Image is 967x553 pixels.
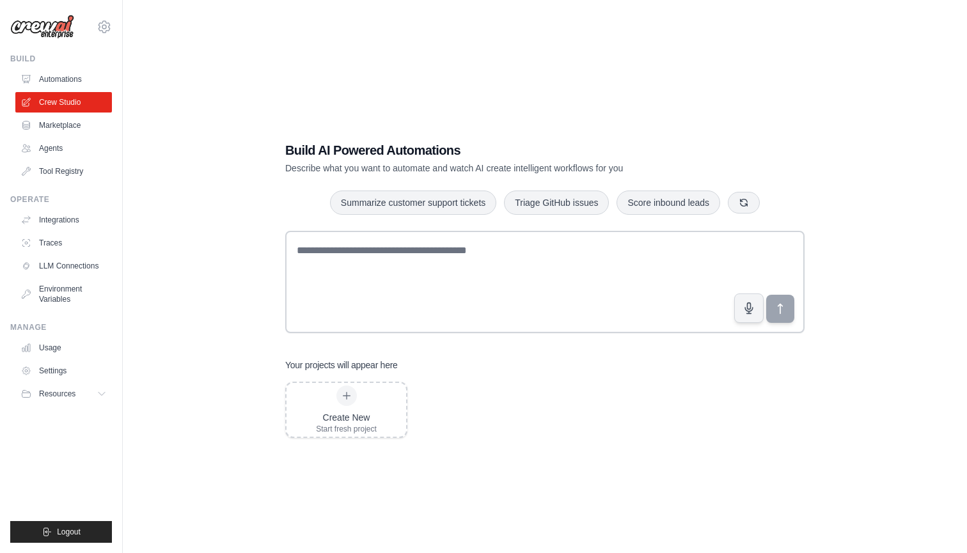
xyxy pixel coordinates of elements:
[285,162,715,175] p: Describe what you want to automate and watch AI create intelligent workflows for you
[617,191,720,215] button: Score inbound leads
[15,138,112,159] a: Agents
[15,361,112,381] a: Settings
[285,141,715,159] h1: Build AI Powered Automations
[39,389,75,399] span: Resources
[57,527,81,537] span: Logout
[285,359,398,371] h3: Your projects will appear here
[734,293,764,323] button: Click to speak your automation idea
[728,192,760,214] button: Get new suggestions
[15,233,112,253] a: Traces
[10,15,74,39] img: Logo
[10,322,112,332] div: Manage
[15,279,112,309] a: Environment Variables
[10,54,112,64] div: Build
[15,210,112,230] a: Integrations
[10,194,112,205] div: Operate
[15,69,112,90] a: Automations
[15,338,112,358] a: Usage
[15,161,112,182] a: Tool Registry
[15,92,112,113] a: Crew Studio
[316,424,377,434] div: Start fresh project
[504,191,609,215] button: Triage GitHub issues
[15,256,112,276] a: LLM Connections
[15,115,112,136] a: Marketplace
[10,521,112,543] button: Logout
[15,384,112,404] button: Resources
[330,191,496,215] button: Summarize customer support tickets
[316,411,377,424] div: Create New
